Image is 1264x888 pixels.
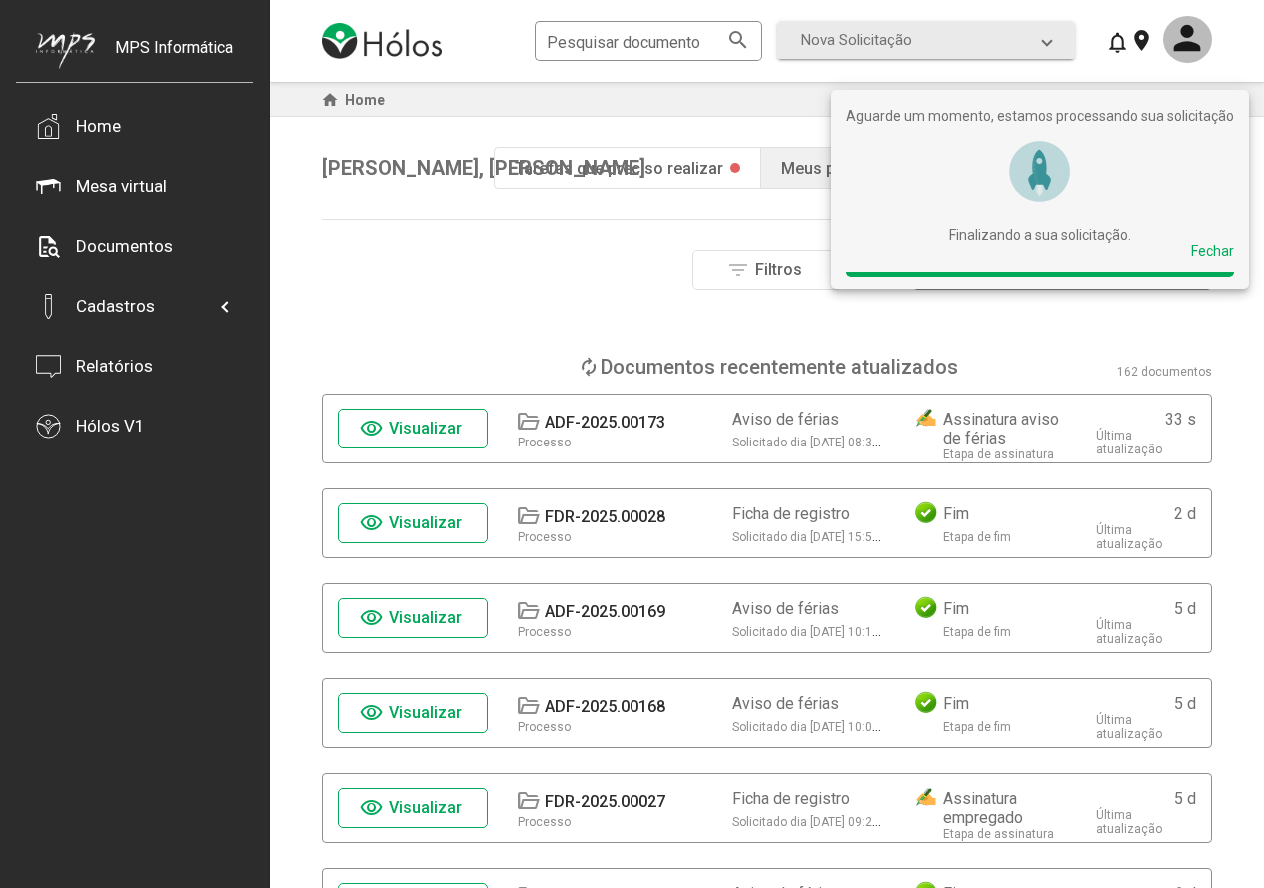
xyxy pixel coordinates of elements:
mat-icon: folder_open [516,504,540,528]
div: Aviso de férias [732,599,839,618]
div: MPS Informática [115,38,233,88]
mat-icon: search [726,27,750,51]
span: [PERSON_NAME], [PERSON_NAME] [322,156,645,180]
img: rocket [980,124,1100,219]
div: Hólos V1 [76,416,145,436]
div: Etapa de assinatura [943,447,1054,461]
div: Processo [518,815,571,829]
div: Aguarde um momento, estamos processando sua solicitação [846,108,1234,124]
div: Meus pedidos [781,159,885,178]
img: logo-holos.png [322,23,442,59]
div: Etapa de fim [943,720,1011,734]
div: ADF-2025.00168 [545,697,665,716]
button: Visualizar [338,598,488,638]
div: Cadastros [76,296,155,316]
mat-icon: folder_open [516,599,540,623]
div: Relatórios [76,356,153,376]
div: Ficha de registro [732,504,850,523]
mat-expansion-panel-header: Nova Solicitação [777,21,1075,59]
span: Filtros [755,260,802,279]
mat-icon: folder_open [516,410,540,434]
div: 5 d [1174,599,1196,618]
mat-icon: visibility [360,417,384,441]
mat-icon: location_on [1129,28,1153,52]
div: ADF-2025.00169 [545,602,665,621]
mat-icon: folder_open [516,789,540,813]
span: Nova Solicitação [801,31,912,49]
span: Visualizar [389,703,462,722]
div: Processo [518,530,571,544]
div: Finalizando a sua solicitação. [885,227,1195,243]
img: mps-image-cropped.png [36,32,95,69]
div: Aviso de férias [732,410,839,429]
div: Processo [518,436,571,449]
mat-icon: filter_list [726,258,750,282]
div: FDR-2025.00027 [545,792,665,811]
div: Fim [943,599,969,618]
span: Visualizar [389,419,462,438]
div: Assinatura empregado [943,789,1066,827]
div: Fechar [1191,243,1234,259]
mat-icon: home [318,88,342,112]
mat-icon: folder_open [516,694,540,718]
span: Home [345,92,385,108]
button: Visualizar [338,693,488,733]
span: Visualizar [389,608,462,627]
div: Etapa de fim [943,530,1011,544]
div: Processo [518,720,571,734]
mat-icon: loop [577,355,601,379]
mat-expansion-panel-header: Cadastros [36,276,233,336]
div: ADF-2025.00173 [545,413,665,432]
div: Fim [943,504,969,523]
div: FDR-2025.00028 [545,507,665,526]
div: 162 documentos [1117,365,1212,379]
span: Visualizar [389,513,462,532]
div: Etapa de fim [943,625,1011,639]
mat-icon: visibility [360,701,384,725]
span: Visualizar [389,798,462,817]
div: Documentos [76,236,173,256]
div: 5 d [1174,789,1196,808]
div: Etapa de assinatura [943,827,1054,841]
div: Processo [518,625,571,639]
div: Última atualização [1096,618,1196,646]
div: 2 d [1174,504,1196,523]
div: 33 s [1165,410,1196,429]
button: Filtros [692,250,842,290]
div: Fim [943,694,969,713]
div: Documentos recentemente atualizados [601,355,958,379]
div: Ficha de registro [732,789,850,808]
mat-icon: visibility [360,796,384,820]
div: Aviso de férias [732,694,839,713]
button: Visualizar [338,788,488,828]
button: Visualizar [338,409,488,448]
div: Mesa virtual [76,176,167,196]
mat-icon: visibility [360,511,384,535]
div: Última atualização [1096,808,1196,836]
div: Última atualização [1096,523,1196,551]
div: Última atualização [1096,713,1196,741]
button: Visualizar [338,503,488,543]
div: Assinatura aviso de férias [943,410,1066,447]
div: Última atualização [1096,429,1196,456]
div: Home [76,116,121,136]
div: 5 d [1174,694,1196,713]
mat-icon: visibility [360,606,384,630]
